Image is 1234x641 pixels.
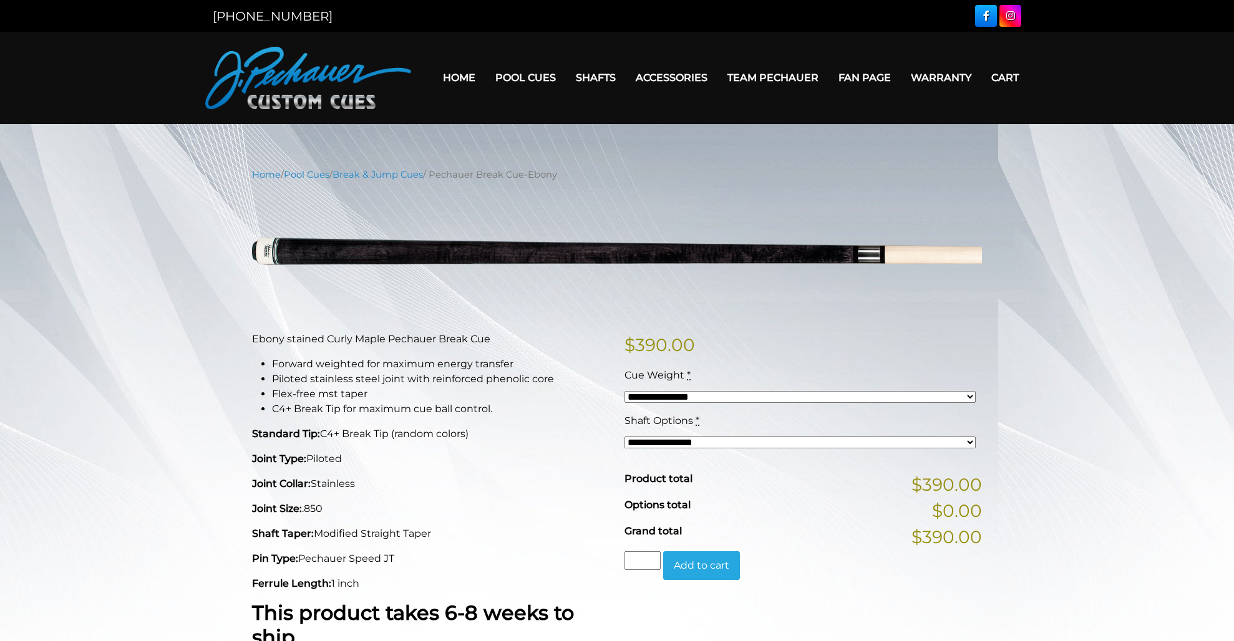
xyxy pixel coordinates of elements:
[911,524,982,550] span: $390.00
[696,415,699,427] abbr: required
[252,552,298,564] strong: Pin Type:
[566,62,626,94] a: Shafts
[252,526,610,541] p: Modified Straight Taper
[284,169,329,180] a: Pool Cues
[213,9,333,24] a: [PHONE_NUMBER]
[911,471,982,498] span: $390.00
[624,369,684,381] span: Cue Weight
[663,551,740,580] button: Add to cart
[252,451,610,466] p: Piloted
[252,191,982,312] img: pechauer-break-ebony-new.png
[272,387,610,402] li: Flex-free mst taper
[624,525,682,537] span: Grand total
[252,478,311,489] strong: Joint Collar:
[624,499,691,511] span: Options total
[272,372,610,387] li: Piloted stainless steel joint with reinforced phenolic core
[626,62,717,94] a: Accessories
[252,453,306,465] strong: Joint Type:
[252,577,331,589] strong: Ferrule Length:
[252,427,610,441] p: C4+ Break Tip (random colors)
[624,334,635,355] span: $
[252,551,610,566] p: Pechauer Speed JT
[901,62,981,94] a: Warranty
[624,334,695,355] bdi: 390.00
[828,62,901,94] a: Fan Page
[252,476,610,491] p: Stainless
[252,576,610,591] p: 1 inch
[252,428,320,440] strong: Standard Tip:
[981,62,1029,94] a: Cart
[624,551,661,570] input: Product quantity
[624,415,693,427] span: Shaft Options
[333,169,423,180] a: Break & Jump Cues
[252,501,610,516] p: .850
[252,528,314,539] strong: Shaft Taper:
[624,473,692,484] span: Product total
[252,168,982,181] nav: Breadcrumb
[205,47,411,109] img: Pechauer Custom Cues
[485,62,566,94] a: Pool Cues
[272,402,610,417] li: C4+ Break Tip for maximum cue ball control.
[932,498,982,524] span: $0.00
[433,62,485,94] a: Home
[687,369,691,381] abbr: required
[252,169,281,180] a: Home
[717,62,828,94] a: Team Pechauer
[252,332,610,347] p: Ebony stained Curly Maple Pechauer Break Cue
[252,503,302,514] strong: Joint Size:
[272,357,610,372] li: Forward weighted for maximum energy transfer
